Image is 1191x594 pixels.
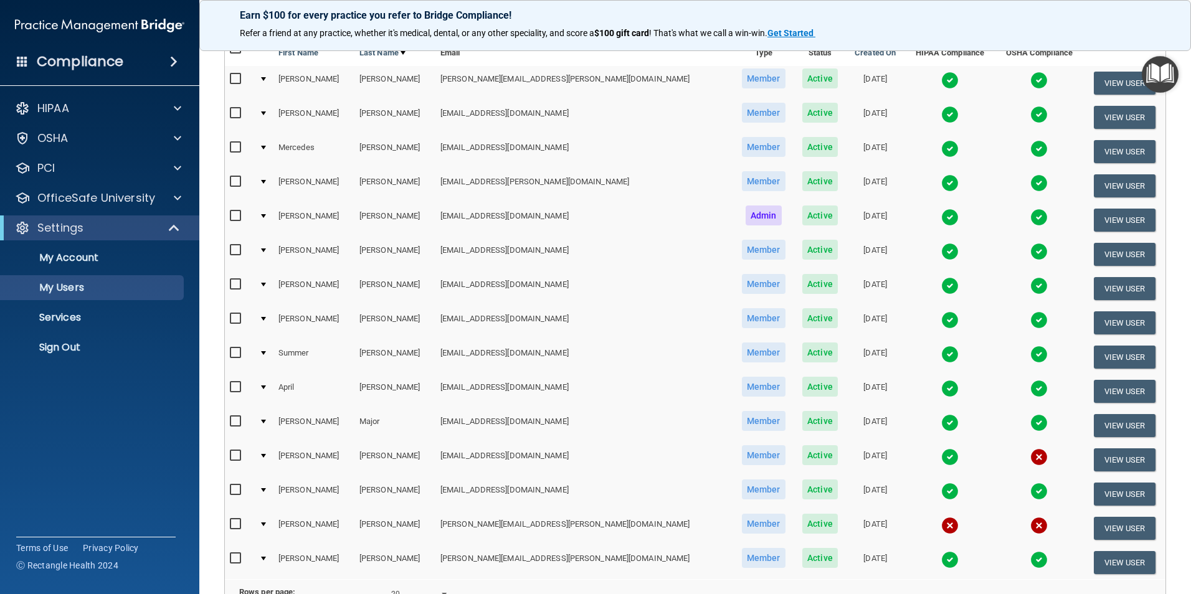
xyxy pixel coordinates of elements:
td: [DATE] [846,169,904,203]
td: [DATE] [846,340,904,374]
td: [DATE] [846,306,904,340]
td: [DATE] [846,203,904,237]
span: Refer a friend at any practice, whether it's medical, dental, or any other speciality, and score a [240,28,594,38]
th: OSHA Compliance [995,36,1083,66]
button: View User [1094,551,1155,574]
td: [EMAIL_ADDRESS][DOMAIN_NAME] [435,306,733,340]
td: [PERSON_NAME] [354,237,435,271]
td: April [273,374,354,408]
strong: Get Started [767,28,814,38]
button: View User [1094,311,1155,334]
span: Active [802,548,838,568]
a: Terms of Use [16,542,68,554]
a: OfficeSafe University [15,191,181,205]
td: [DATE] [846,477,904,511]
span: Active [802,411,838,431]
p: Settings [37,220,83,235]
td: [PERSON_NAME] [354,271,435,306]
span: Member [742,479,785,499]
span: Active [802,171,838,191]
p: OfficeSafe University [37,191,155,205]
th: Email [435,36,733,66]
img: tick.e7d51cea.svg [1030,140,1048,158]
span: Member [742,548,785,568]
td: [PERSON_NAME] [273,545,354,579]
td: [DATE] [846,545,904,579]
td: [DATE] [846,271,904,306]
span: Active [802,205,838,225]
a: Privacy Policy [83,542,139,554]
img: tick.e7d51cea.svg [941,106,959,123]
img: tick.e7d51cea.svg [1030,243,1048,260]
td: [PERSON_NAME] [273,66,354,100]
span: Active [802,308,838,328]
span: Ⓒ Rectangle Health 2024 [16,559,118,572]
button: View User [1094,243,1155,266]
img: tick.e7d51cea.svg [941,380,959,397]
td: [PERSON_NAME] [273,169,354,203]
img: tick.e7d51cea.svg [941,448,959,466]
td: [PERSON_NAME] [273,443,354,477]
img: tick.e7d51cea.svg [941,346,959,363]
td: [PERSON_NAME][EMAIL_ADDRESS][PERSON_NAME][DOMAIN_NAME] [435,511,733,545]
img: tick.e7d51cea.svg [1030,277,1048,295]
td: [EMAIL_ADDRESS][DOMAIN_NAME] [435,271,733,306]
p: PCI [37,161,55,176]
td: [DATE] [846,100,904,134]
span: Active [802,445,838,465]
button: View User [1094,483,1155,506]
span: Member [742,514,785,534]
a: Get Started [767,28,815,38]
td: [EMAIL_ADDRESS][DOMAIN_NAME] [435,443,733,477]
td: [PERSON_NAME] [273,408,354,443]
td: [EMAIL_ADDRESS][DOMAIN_NAME] [435,477,733,511]
td: [PERSON_NAME] [354,340,435,374]
td: [EMAIL_ADDRESS][DOMAIN_NAME] [435,203,733,237]
img: tick.e7d51cea.svg [1030,551,1048,568]
img: tick.e7d51cea.svg [1030,414,1048,431]
td: [EMAIL_ADDRESS][DOMAIN_NAME] [435,374,733,408]
td: [PERSON_NAME] [273,306,354,340]
a: PCI [15,161,181,176]
td: [EMAIL_ADDRESS][DOMAIN_NAME] [435,134,733,169]
td: [DATE] [846,443,904,477]
td: [PERSON_NAME] [354,134,435,169]
th: Type [733,36,794,66]
p: HIPAA [37,101,69,116]
img: tick.e7d51cea.svg [1030,72,1048,89]
td: [DATE] [846,408,904,443]
img: tick.e7d51cea.svg [1030,311,1048,329]
span: Member [742,274,785,294]
span: Active [802,342,838,362]
td: [PERSON_NAME] [354,374,435,408]
button: View User [1094,106,1155,129]
p: Earn $100 for every practice you refer to Bridge Compliance! [240,9,1151,21]
span: Active [802,479,838,499]
button: View User [1094,380,1155,403]
span: Active [802,68,838,88]
button: View User [1094,140,1155,163]
td: [DATE] [846,374,904,408]
td: [DATE] [846,134,904,169]
td: [PERSON_NAME] [354,545,435,579]
th: Status [794,36,846,66]
img: tick.e7d51cea.svg [1030,380,1048,397]
a: Settings [15,220,181,235]
button: View User [1094,346,1155,369]
span: Active [802,103,838,123]
td: [EMAIL_ADDRESS][DOMAIN_NAME] [435,100,733,134]
td: [PERSON_NAME] [354,66,435,100]
p: Sign Out [8,341,178,354]
img: cross.ca9f0e7f.svg [941,517,959,534]
td: [PERSON_NAME] [273,100,354,134]
td: [DATE] [846,511,904,545]
span: Member [742,411,785,431]
button: View User [1094,209,1155,232]
td: [PERSON_NAME] [354,306,435,340]
span: Admin [746,205,782,225]
span: ! That's what we call a win-win. [649,28,767,38]
td: [PERSON_NAME][EMAIL_ADDRESS][PERSON_NAME][DOMAIN_NAME] [435,545,733,579]
span: Active [802,274,838,294]
td: Summer [273,340,354,374]
img: tick.e7d51cea.svg [941,209,959,226]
